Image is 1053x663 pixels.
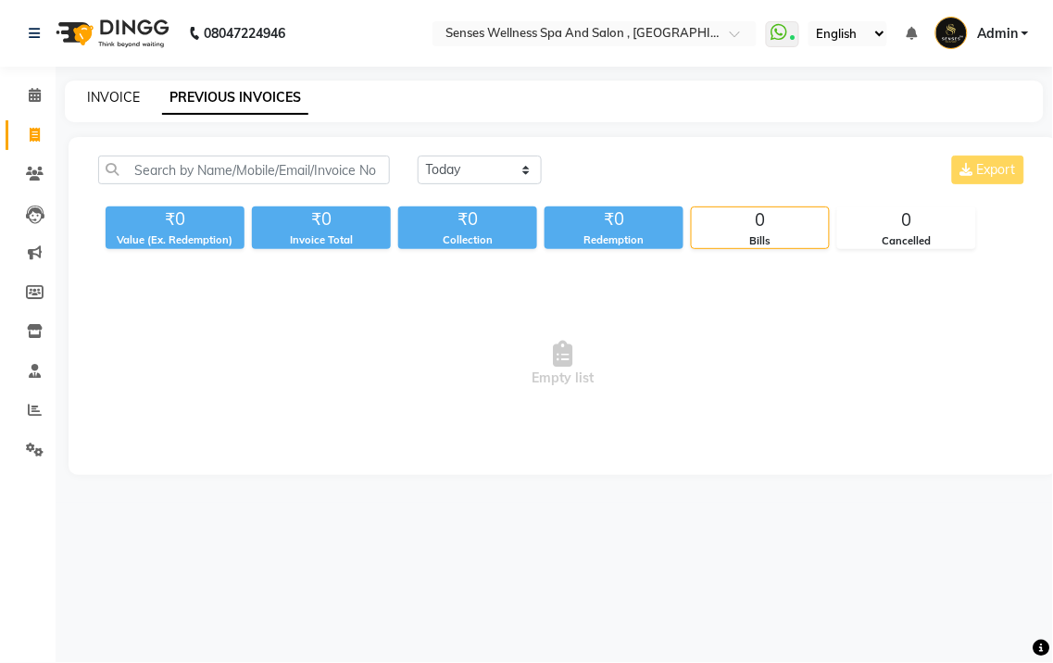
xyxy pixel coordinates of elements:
div: Redemption [545,232,683,248]
div: ₹0 [252,206,391,232]
div: ₹0 [106,206,244,232]
div: 0 [838,207,975,233]
div: ₹0 [398,206,537,232]
div: ₹0 [545,206,683,232]
input: Search by Name/Mobile/Email/Invoice No [98,156,390,184]
div: 0 [692,207,829,233]
div: Value (Ex. Redemption) [106,232,244,248]
a: INVOICE [87,89,140,106]
span: Empty list [98,271,1028,457]
span: Admin [977,24,1018,44]
div: Invoice Total [252,232,391,248]
img: Admin [935,17,968,49]
b: 08047224946 [204,7,285,59]
div: Cancelled [838,233,975,249]
a: PREVIOUS INVOICES [162,81,308,115]
div: Bills [692,233,829,249]
img: logo [47,7,174,59]
div: Collection [398,232,537,248]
